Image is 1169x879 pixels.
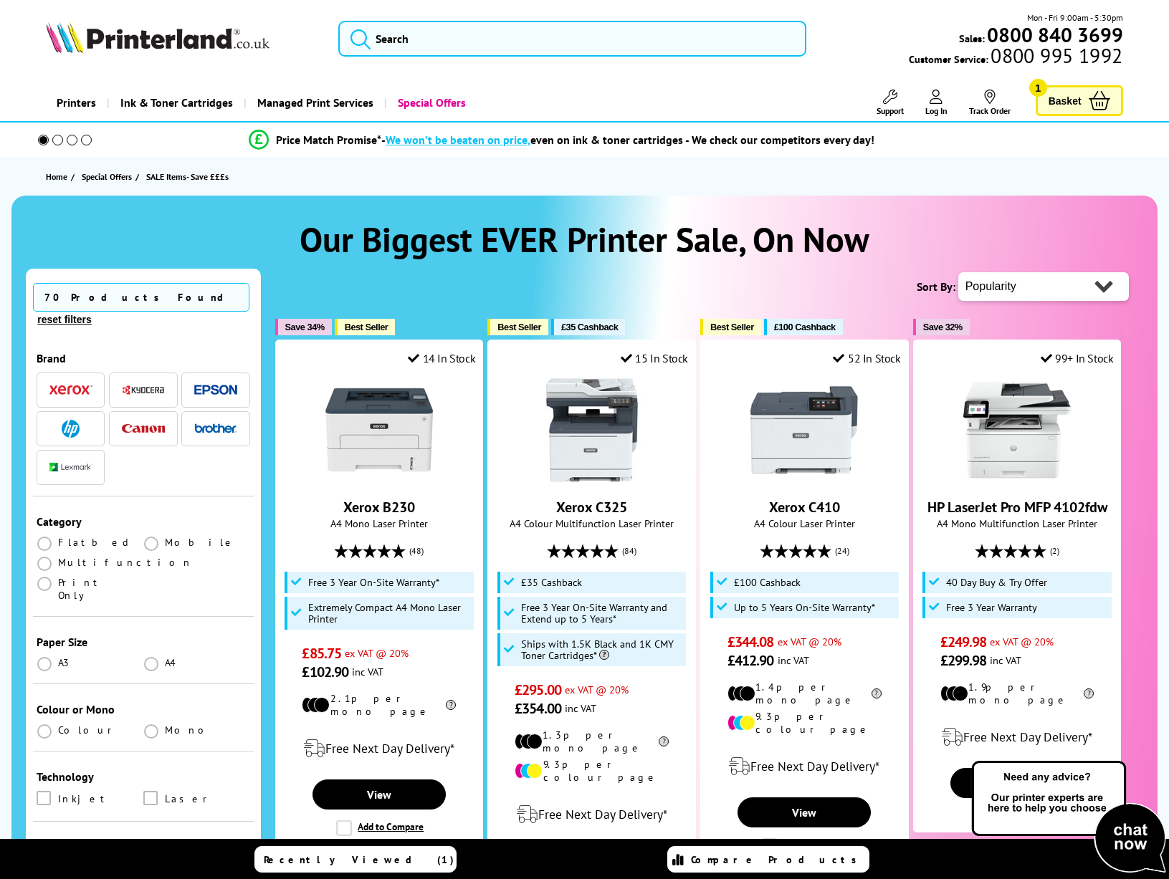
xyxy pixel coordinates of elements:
span: Ink & Toner Cartridges [120,85,233,121]
a: Xerox C325 [556,498,627,517]
button: Canon [118,419,169,438]
span: A4 Colour Laser Printer [708,517,901,530]
span: Recently Viewed (1) [264,853,454,866]
div: Category [37,514,249,529]
span: inc VAT [352,665,383,678]
a: View [950,768,1084,798]
span: Best Seller [710,322,754,332]
span: Mon - Fri 9:00am - 5:30pm [1027,11,1123,24]
button: Best Seller [700,319,761,335]
span: 70 Products Found [33,283,249,312]
span: Mono [165,724,212,736]
h1: Our Biggest EVER Printer Sale, On Now [26,217,1142,261]
div: modal_delivery [283,729,476,769]
span: ex VAT @ 20% [345,646,409,660]
img: Brother [194,423,237,433]
span: £85.75 [302,644,341,663]
img: Open Live Chat window [968,759,1169,876]
span: ex VAT @ 20% [778,635,841,648]
img: HP [62,420,80,438]
span: (2) [1050,537,1059,565]
div: modal_delivery [921,717,1114,757]
button: Xerox [45,380,97,400]
span: A4 Mono Laser Printer [283,517,476,530]
span: Best Seller [497,322,541,332]
span: £354.00 [515,699,561,718]
a: Xerox B230 [343,498,415,517]
button: Best Seller [335,319,396,335]
span: Price Match Promise* [276,133,381,147]
div: Paper Size [37,635,249,649]
img: Epson [194,385,237,395]
a: Track Order [969,90,1011,116]
li: 2.1p per mono page [302,692,456,718]
span: Special Offers [82,169,132,184]
span: £100 Cashback [774,322,836,332]
span: (48) [409,537,424,565]
img: Xerox B230 [325,376,433,484]
b: 0800 840 3699 [987,21,1123,48]
div: Colour or Mono [37,702,249,716]
span: £35 Cashback [561,322,618,332]
a: Home [46,169,71,184]
span: (84) [622,537,636,565]
img: Xerox C325 [538,376,646,484]
label: Add to Compare [336,820,424,836]
a: Xerox C410 [750,472,858,486]
span: Sort By: [917,279,955,294]
a: 0800 840 3699 [985,28,1123,42]
img: Kyocera [122,385,165,395]
a: Printerland Logo [46,21,320,56]
li: 9.3p per colour page [515,758,669,784]
span: £249.98 [940,633,987,651]
span: A4 Colour Multifunction Laser Printer [495,517,688,530]
span: Colour [58,724,118,736]
span: inc VAT [565,701,596,715]
div: 14 In Stock [408,351,475,365]
span: £299.98 [940,651,987,670]
div: modal_delivery [495,794,688,835]
img: Xerox C410 [750,376,858,484]
span: Print Only [58,576,143,602]
label: Add to Compare [762,838,849,854]
span: Compare Products [691,853,864,866]
span: inc VAT [990,653,1021,667]
span: Save 34% [285,322,325,332]
span: Multifunction [58,556,193,569]
li: 1.3p per mono page [515,729,669,754]
span: Support [877,105,904,116]
img: Printerland Logo [46,21,269,53]
a: Xerox B230 [325,472,433,486]
div: 52 In Stock [833,351,900,365]
li: 9.3p per colour page [727,710,882,736]
span: A4 [165,656,178,669]
a: Xerox C410 [769,498,840,517]
input: Search [338,21,806,57]
span: (24) [835,537,849,565]
span: £412.90 [727,651,774,670]
span: Free 3 Year Warranty [946,602,1037,613]
a: Ink & Toner Cartridges [107,85,244,121]
button: HP [45,419,97,438]
div: modal_delivery [708,746,901,787]
button: reset filters [33,313,95,326]
span: ex VAT @ 20% [565,683,629,696]
span: £295.00 [515,681,561,699]
span: Save 32% [923,322,963,332]
a: Support [877,90,904,116]
a: Special Offers [82,169,135,184]
img: Canon [122,424,165,433]
span: Mobile [165,536,236,549]
span: Best Seller [345,322,388,332]
span: 0800 995 1992 [988,49,1122,62]
li: modal_Promise [19,128,1106,153]
span: 1 [1029,79,1047,97]
a: HP LaserJet Pro MFP 4102fdw [927,498,1107,517]
button: £35 Cashback [551,319,625,335]
a: Basket 1 [1036,85,1123,116]
span: Customer Service: [909,49,1122,66]
span: Inkjet [58,791,111,807]
span: £100 Cashback [734,577,801,588]
a: Log In [925,90,948,116]
img: HP LaserJet Pro MFP 4102fdw [963,376,1071,484]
